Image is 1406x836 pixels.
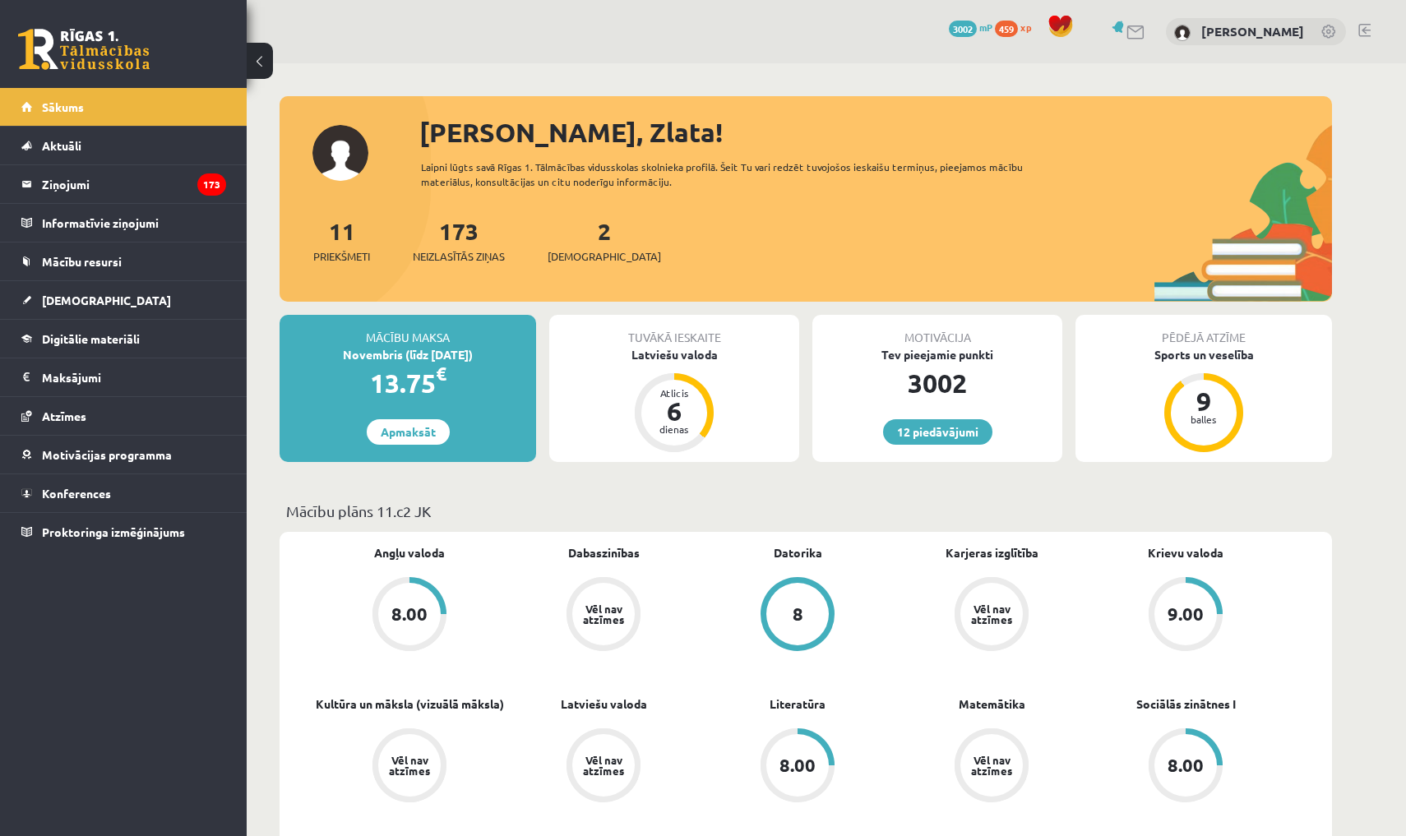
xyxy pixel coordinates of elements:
span: Digitālie materiāli [42,331,140,346]
a: Sports un veselība 9 balles [1075,346,1332,455]
a: Vēl nav atzīmes [895,577,1089,654]
span: Priekšmeti [313,248,370,265]
div: 9.00 [1168,605,1204,623]
span: Motivācijas programma [42,447,172,462]
span: Neizlasītās ziņas [413,248,505,265]
div: 3002 [812,363,1062,403]
a: 3002 mP [949,21,992,34]
a: Angļu valoda [374,544,445,561]
a: Proktoringa izmēģinājums [21,513,226,551]
a: Maksājumi [21,358,226,396]
a: Latviešu valoda Atlicis 6 dienas [549,346,799,455]
div: Novembris (līdz [DATE]) [280,346,536,363]
a: 11Priekšmeti [313,216,370,265]
a: Ziņojumi173 [21,165,226,203]
a: Dabaszinības [568,544,640,561]
div: Vēl nav atzīmes [386,755,432,776]
div: Atlicis [650,388,699,398]
a: Literatūra [770,695,826,713]
div: Tuvākā ieskaite [549,315,799,346]
div: 8.00 [779,756,816,774]
div: balles [1179,414,1228,424]
span: [DEMOGRAPHIC_DATA] [42,293,171,307]
div: 8 [793,605,803,623]
a: Vēl nav atzīmes [506,577,701,654]
div: 9 [1179,388,1228,414]
div: Sports un veselība [1075,346,1332,363]
div: 13.75 [280,363,536,403]
span: Proktoringa izmēģinājums [42,524,185,539]
div: dienas [650,424,699,434]
a: 8.00 [701,728,895,806]
span: 459 [995,21,1018,37]
div: Tev pieejamie punkti [812,346,1062,363]
i: 173 [197,173,226,196]
legend: Informatīvie ziņojumi [42,204,226,242]
div: [PERSON_NAME], Zlata! [419,113,1332,152]
div: Vēl nav atzīmes [969,755,1015,776]
span: Konferences [42,486,111,501]
a: Atzīmes [21,397,226,435]
a: 9.00 [1089,577,1283,654]
a: Vēl nav atzīmes [312,728,506,806]
div: Latviešu valoda [549,346,799,363]
a: 8 [701,577,895,654]
a: Matemātika [959,695,1025,713]
a: Sākums [21,88,226,126]
legend: Ziņojumi [42,165,226,203]
a: Sociālās zinātnes I [1136,695,1236,713]
a: Mācību resursi [21,242,226,280]
div: Laipni lūgts savā Rīgas 1. Tālmācības vidusskolas skolnieka profilā. Šeit Tu vari redzēt tuvojošo... [421,159,1052,189]
div: 8.00 [1168,756,1204,774]
a: [PERSON_NAME] [1201,23,1304,39]
div: 6 [650,398,699,424]
a: Kultūra un māksla (vizuālā māksla) [316,695,504,713]
a: 8.00 [1089,728,1283,806]
a: Datorika [774,544,822,561]
a: Informatīvie ziņojumi [21,204,226,242]
a: Konferences [21,474,226,512]
a: Krievu valoda [1148,544,1223,561]
a: 173Neizlasītās ziņas [413,216,505,265]
span: Mācību resursi [42,254,122,269]
a: 8.00 [312,577,506,654]
span: 3002 [949,21,977,37]
div: Motivācija [812,315,1062,346]
span: Sākums [42,99,84,114]
div: Mācību maksa [280,315,536,346]
span: € [436,362,446,386]
a: Latviešu valoda [561,695,647,713]
legend: Maksājumi [42,358,226,396]
a: Rīgas 1. Tālmācības vidusskola [18,29,150,70]
div: 8.00 [391,605,428,623]
a: 12 piedāvājumi [883,419,992,445]
a: Vēl nav atzīmes [895,728,1089,806]
span: xp [1020,21,1031,34]
div: Vēl nav atzīmes [580,755,627,776]
a: Digitālie materiāli [21,320,226,358]
img: Zlata Pavļinova [1174,25,1191,41]
div: Vēl nav atzīmes [580,603,627,625]
a: Vēl nav atzīmes [506,728,701,806]
span: Aktuāli [42,138,81,153]
div: Pēdējā atzīme [1075,315,1332,346]
div: Vēl nav atzīmes [969,603,1015,625]
a: Apmaksāt [367,419,450,445]
a: Aktuāli [21,127,226,164]
a: [DEMOGRAPHIC_DATA] [21,281,226,319]
span: [DEMOGRAPHIC_DATA] [548,248,661,265]
a: Motivācijas programma [21,436,226,473]
a: 2[DEMOGRAPHIC_DATA] [548,216,661,265]
span: Atzīmes [42,409,86,423]
a: 459 xp [995,21,1039,34]
p: Mācību plāns 11.c2 JK [286,500,1325,522]
span: mP [979,21,992,34]
a: Karjeras izglītība [946,544,1038,561]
